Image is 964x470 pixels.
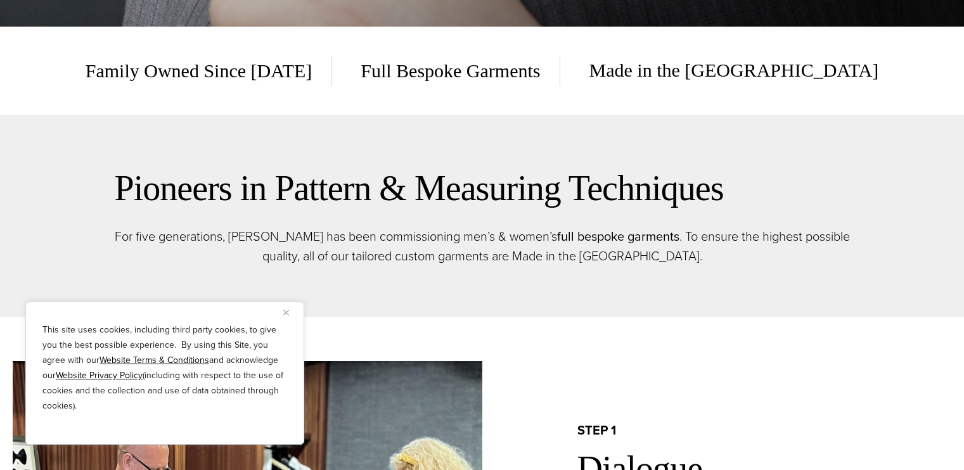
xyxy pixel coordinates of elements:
img: Close [283,310,289,315]
a: Website Privacy Policy [56,369,143,382]
span: Full Bespoke Garments [342,56,560,86]
a: full bespoke garments [557,227,679,246]
span: Made in the [GEOGRAPHIC_DATA] [570,55,879,86]
button: Close [283,305,299,320]
p: This site uses cookies, including third party cookies, to give you the best possible experience. ... [42,322,287,414]
h2: step 1 [577,422,952,438]
span: Family Owned Since [DATE] [86,56,331,86]
p: For five generations, [PERSON_NAME] has been commissioning men’s & women’s . To ensure the highes... [115,227,850,266]
span: Help [29,9,55,20]
h2: Pioneers in Pattern & Measuring Techniques [115,165,850,211]
a: Website Terms & Conditions [100,353,209,367]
